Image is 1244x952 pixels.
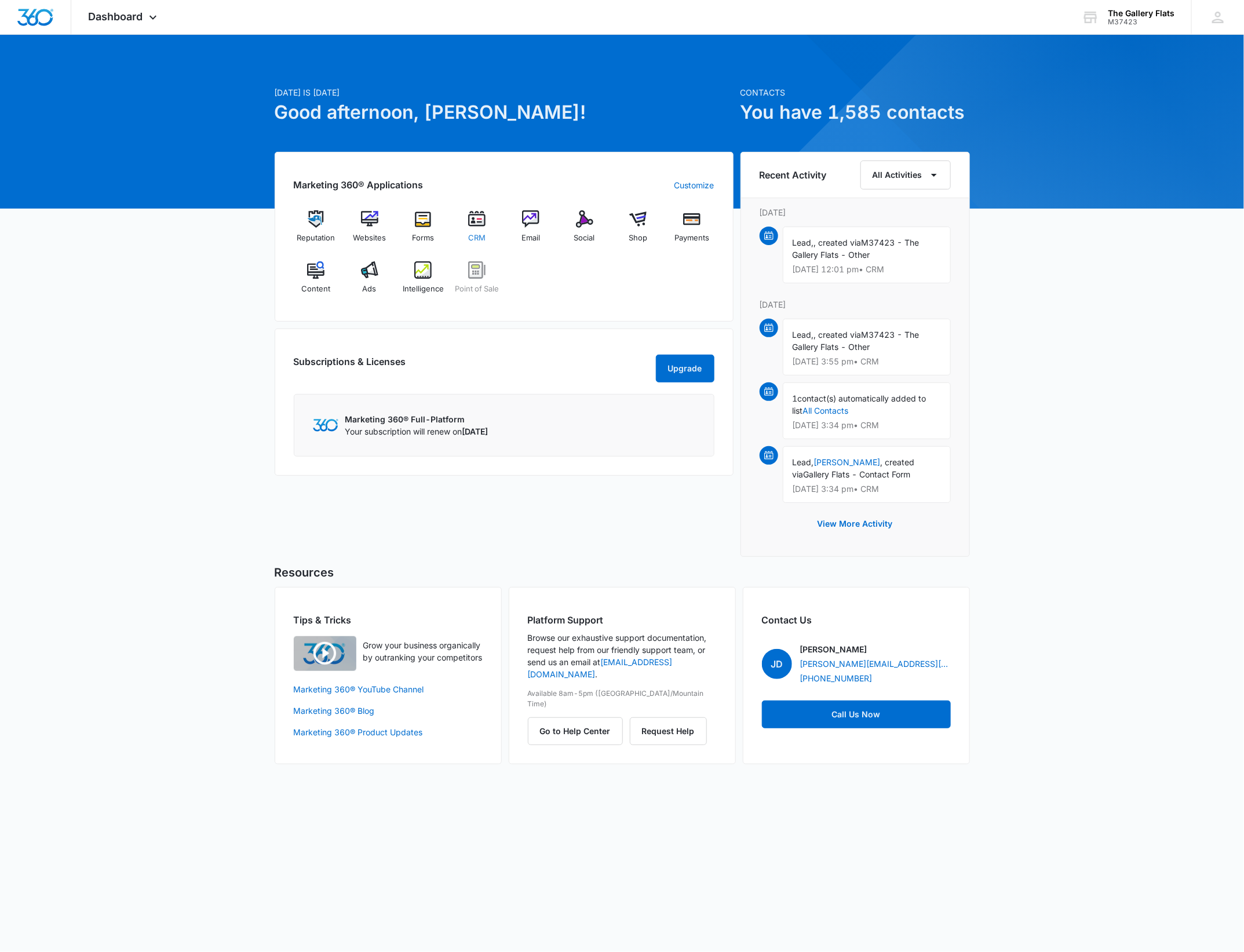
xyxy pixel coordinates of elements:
[670,210,714,252] a: Payments
[403,283,444,295] span: Intelligence
[89,10,143,23] span: Dashboard
[345,425,488,437] p: Your subscription will renew on
[656,355,714,382] button: Upgrade
[401,210,446,252] a: Forms
[528,688,717,709] p: Available 8am-5pm ([GEOGRAPHIC_DATA]/Mountain Time)
[294,636,356,671] img: Quick Overview Video
[455,261,499,303] a: Point of Sale
[740,99,970,126] h1: You have 1,585 contacts
[294,355,406,378] h2: Subscriptions & Licenses
[363,639,483,663] p: Grow your business organically by outranking your competitors
[528,726,630,736] a: Go to Help Center
[363,283,377,295] span: Ads
[401,261,446,303] a: Intelligence
[793,457,814,467] span: Lead,
[762,613,951,627] h2: Contact Us
[294,705,483,717] a: Marketing 360® Blog
[1108,9,1174,18] div: account name
[800,672,873,684] a: [PHONE_NUMBER]
[800,658,951,670] a: [PERSON_NAME][EMAIL_ADDRESS][PERSON_NAME][DOMAIN_NAME]
[860,161,951,189] button: All Activities
[353,232,386,244] span: Websites
[793,358,941,366] p: [DATE] 3:55 pm • CRM
[528,613,717,627] h2: Platform Support
[800,643,867,655] p: [PERSON_NAME]
[294,683,483,695] a: Marketing 360® YouTube Channel
[313,419,338,431] img: Marketing 360 Logo
[294,210,338,252] a: Reputation
[793,485,941,493] p: [DATE] 3:34 pm • CRM
[528,717,623,745] button: Go to Help Center
[630,726,707,736] a: Request Help
[275,564,970,581] h5: Resources
[762,649,792,679] span: JD
[275,99,734,126] h1: Good afternoon, [PERSON_NAME]!
[793,265,941,273] p: [DATE] 12:01 pm • CRM
[455,283,499,295] span: Point of Sale
[574,232,595,244] span: Social
[804,469,911,479] span: Gallery Flats - Contact Form
[412,232,434,244] span: Forms
[275,86,734,99] p: [DATE] is [DATE]
[793,238,814,247] span: Lead,
[630,717,707,745] button: Request Help
[294,178,424,192] h2: Marketing 360® Applications
[528,632,717,680] p: Browse our exhaustive support documentation, request help from our friendly support team, or send...
[793,330,814,340] span: Lead,
[806,510,904,538] button: View More Activity
[294,613,483,627] h2: Tips & Tricks
[509,210,553,252] a: Email
[760,206,951,218] p: [DATE]
[803,406,849,415] a: All Contacts
[760,168,827,182] h6: Recent Activity
[562,210,607,252] a: Social
[793,421,941,429] p: [DATE] 3:34 pm • CRM
[345,413,488,425] p: Marketing 360® Full-Platform
[814,457,881,467] a: [PERSON_NAME]
[294,261,338,303] a: Content
[762,701,951,728] a: Call Us Now
[1108,18,1174,26] div: account id
[301,283,330,295] span: Content
[814,238,862,247] span: , created via
[462,426,488,436] span: [DATE]
[793,393,926,415] span: contact(s) automatically added to list
[740,86,970,99] p: Contacts
[674,179,714,191] a: Customize
[294,726,483,738] a: Marketing 360® Product Updates
[814,330,862,340] span: , created via
[455,210,499,252] a: CRM
[674,232,709,244] span: Payments
[297,232,335,244] span: Reputation
[347,261,392,303] a: Ads
[616,210,661,252] a: Shop
[793,393,798,403] span: 1
[468,232,486,244] span: CRM
[760,298,951,311] p: [DATE]
[347,210,392,252] a: Websites
[629,232,647,244] span: Shop
[521,232,540,244] span: Email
